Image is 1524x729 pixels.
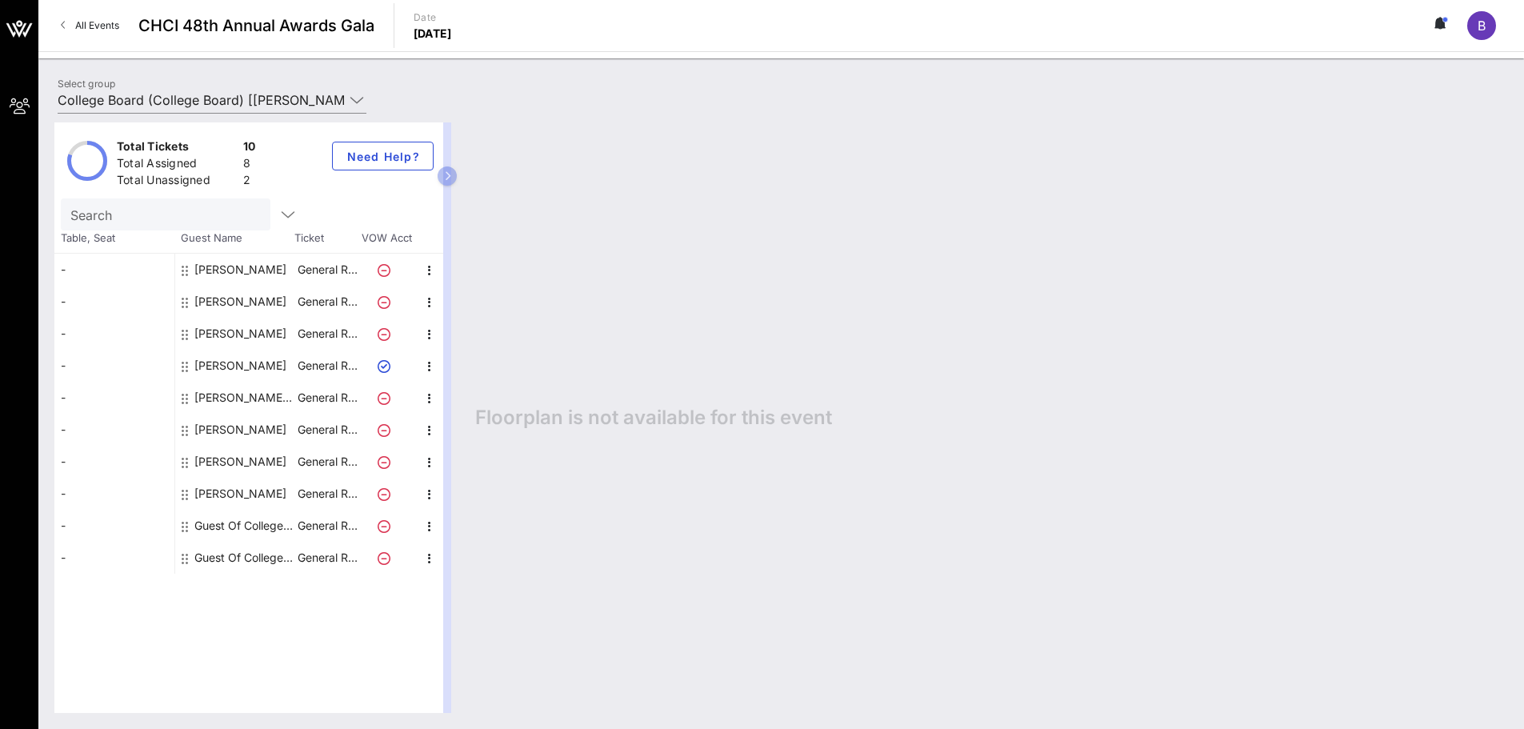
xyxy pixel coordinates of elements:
div: - [54,350,174,382]
p: General R… [295,414,359,446]
button: Need Help? [332,142,434,170]
div: - [54,254,174,286]
span: CHCI 48th Annual Awards Gala [138,14,374,38]
div: 2 [243,172,256,192]
p: General R… [295,510,359,542]
div: Total Tickets [117,138,237,158]
span: Guest Name [174,230,294,246]
p: Date [414,10,452,26]
span: Table, Seat [54,230,174,246]
span: Floorplan is not available for this event [475,406,832,430]
p: General R… [295,350,359,382]
div: Guest Of College Board [194,542,295,574]
div: 10 [243,138,256,158]
div: Jamila M Shabazz Brathwaite [194,382,295,414]
p: General R… [295,478,359,510]
div: - [54,414,174,446]
div: Francina Victoria [194,318,286,350]
p: General R… [295,382,359,414]
div: - [54,510,174,542]
div: - [54,382,174,414]
span: B [1478,18,1486,34]
p: General R… [295,318,359,350]
p: General R… [295,446,359,478]
p: [DATE] [414,26,452,42]
div: Alexandra Galka [194,254,286,286]
span: VOW Acct [358,230,414,246]
span: Ticket [294,230,358,246]
div: Valerie Pereyra [194,478,286,510]
p: General R… [295,254,359,286]
a: All Events [51,13,129,38]
div: Total Assigned [117,155,237,175]
div: Tiffany Gomez [194,446,286,478]
div: Total Unassigned [117,172,237,192]
p: General R… [295,542,359,574]
div: - [54,286,174,318]
div: - [54,446,174,478]
div: - [54,542,174,574]
div: Guest Of College Board [194,510,295,542]
div: B [1467,11,1496,40]
div: 8 [243,155,256,175]
p: General R… [295,286,359,318]
span: All Events [75,19,119,31]
div: Ismael Ayala [194,350,286,382]
span: Need Help? [346,150,420,163]
div: - [54,318,174,350]
div: Richard Velazquez [194,414,286,446]
div: Elena Davis [194,286,286,318]
div: - [54,478,174,510]
label: Select group [58,78,115,90]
